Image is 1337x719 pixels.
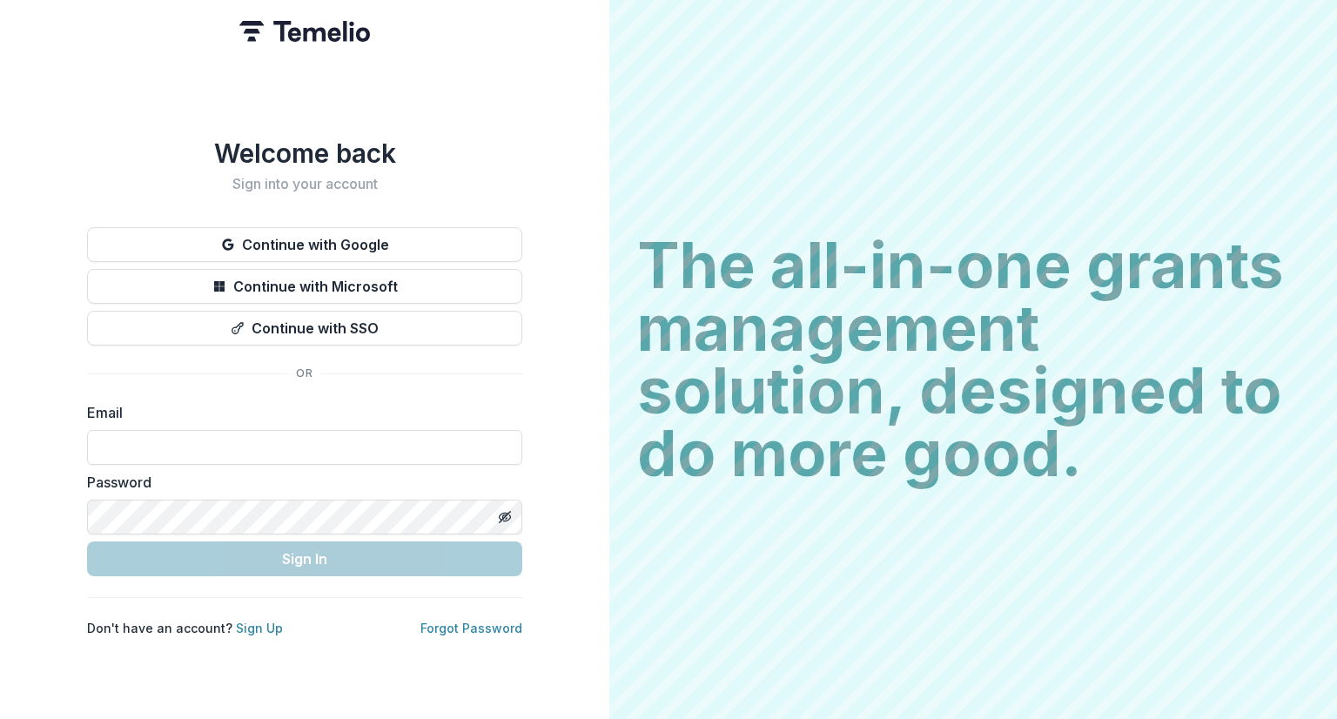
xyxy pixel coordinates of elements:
button: Continue with Google [87,227,522,262]
a: Sign Up [236,621,283,635]
button: Continue with Microsoft [87,269,522,304]
label: Email [87,402,512,423]
h1: Welcome back [87,138,522,169]
button: Toggle password visibility [491,503,519,531]
button: Continue with SSO [87,311,522,346]
p: Don't have an account? [87,619,283,637]
label: Password [87,472,512,493]
button: Sign In [87,541,522,576]
img: Temelio [239,21,370,42]
h2: Sign into your account [87,176,522,192]
a: Forgot Password [420,621,522,635]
